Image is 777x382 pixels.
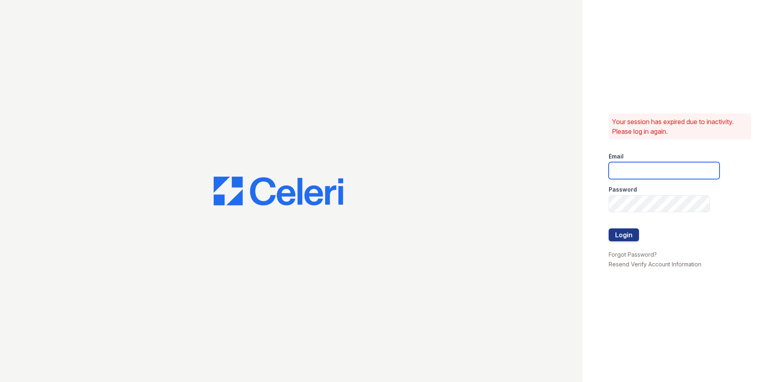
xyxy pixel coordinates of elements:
[609,152,624,160] label: Email
[609,228,639,241] button: Login
[609,251,657,258] a: Forgot Password?
[612,117,748,136] p: Your session has expired due to inactivity. Please log in again.
[609,186,637,194] label: Password
[214,177,343,206] img: CE_Logo_Blue-a8612792a0a2168367f1c8372b55b34899dd931a85d93a1a3d3e32e68fde9ad4.png
[609,261,701,268] a: Resend Verify Account Information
